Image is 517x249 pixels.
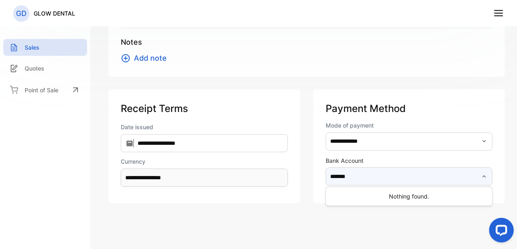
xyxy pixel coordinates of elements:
span: Add note [134,53,167,64]
label: Mode of payment [326,121,493,130]
button: Add note [121,53,172,64]
p: Point of Sale [25,86,58,94]
p: Notes [121,37,492,48]
label: Date issued [121,123,288,131]
p: Sales [25,43,39,52]
a: Quotes [3,60,87,77]
p: GD [16,8,27,19]
label: Currency [121,157,288,166]
a: Sales [3,39,87,56]
div: Nothing found. [326,189,493,204]
p: Quotes [25,64,44,73]
iframe: LiveChat chat widget [483,215,517,249]
a: Point of Sale [3,81,87,99]
p: Payment Method [326,101,493,116]
p: GLOW DENTAL [34,9,75,18]
p: Receipt Terms [121,101,288,116]
label: Bank Account [326,156,493,165]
